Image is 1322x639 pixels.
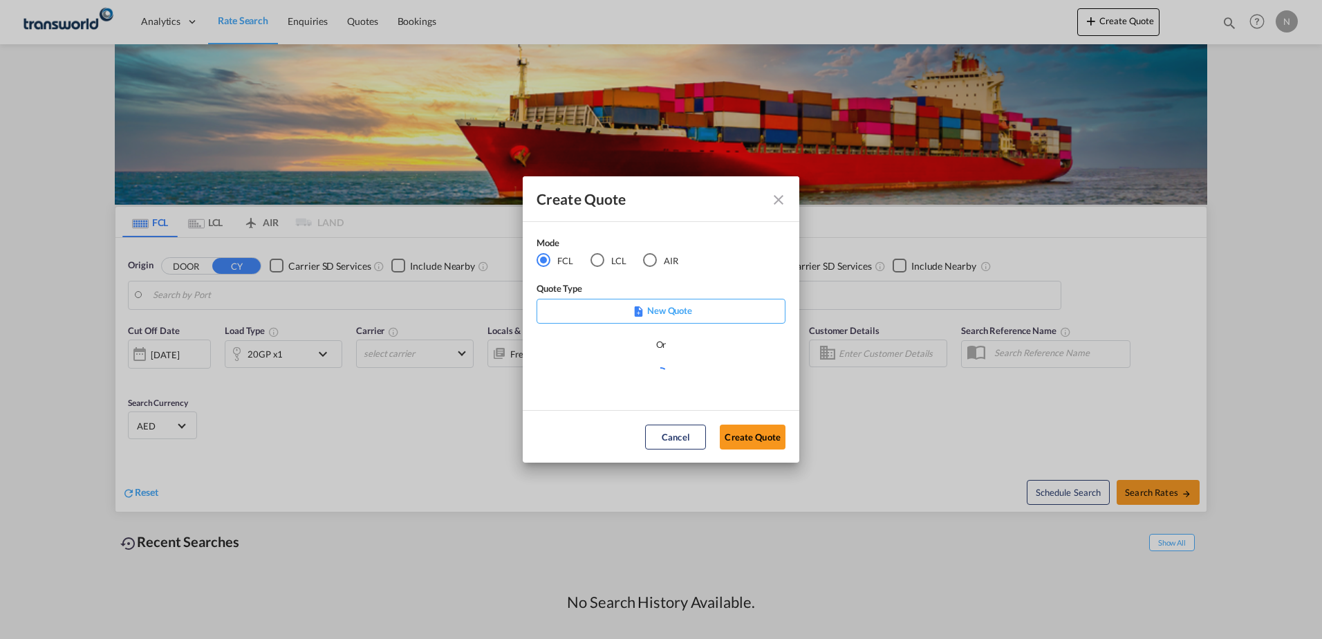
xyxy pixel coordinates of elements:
[523,176,799,463] md-dialog: Create QuoteModeFCL LCLAIR ...
[537,281,785,299] div: Quote Type
[537,236,696,253] div: Mode
[770,192,787,208] md-icon: Close dialog
[720,425,785,450] button: Create Quote
[541,304,781,317] p: New Quote
[590,253,626,268] md-radio-button: LCL
[537,299,785,324] div: New Quote
[537,190,761,207] div: Create Quote
[765,186,790,211] button: Close dialog
[643,253,678,268] md-radio-button: AIR
[537,253,573,268] md-radio-button: FCL
[645,425,706,450] button: Cancel
[656,337,667,351] div: Or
